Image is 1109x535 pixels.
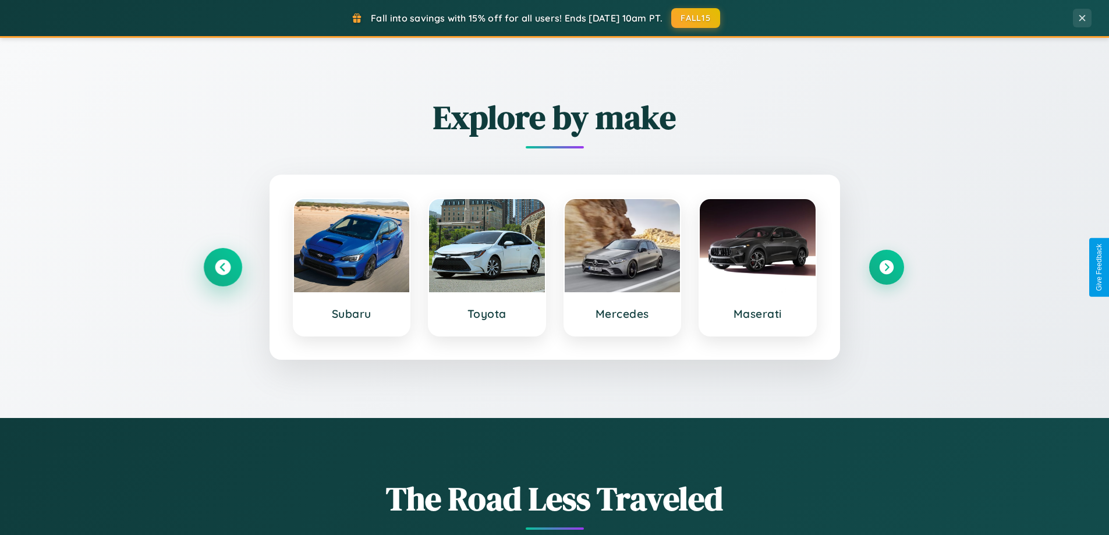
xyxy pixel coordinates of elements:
[576,307,669,321] h3: Mercedes
[671,8,720,28] button: FALL15
[711,307,804,321] h3: Maserati
[205,95,904,140] h2: Explore by make
[1095,244,1103,291] div: Give Feedback
[306,307,398,321] h3: Subaru
[205,476,904,521] h1: The Road Less Traveled
[371,12,662,24] span: Fall into savings with 15% off for all users! Ends [DATE] 10am PT.
[441,307,533,321] h3: Toyota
